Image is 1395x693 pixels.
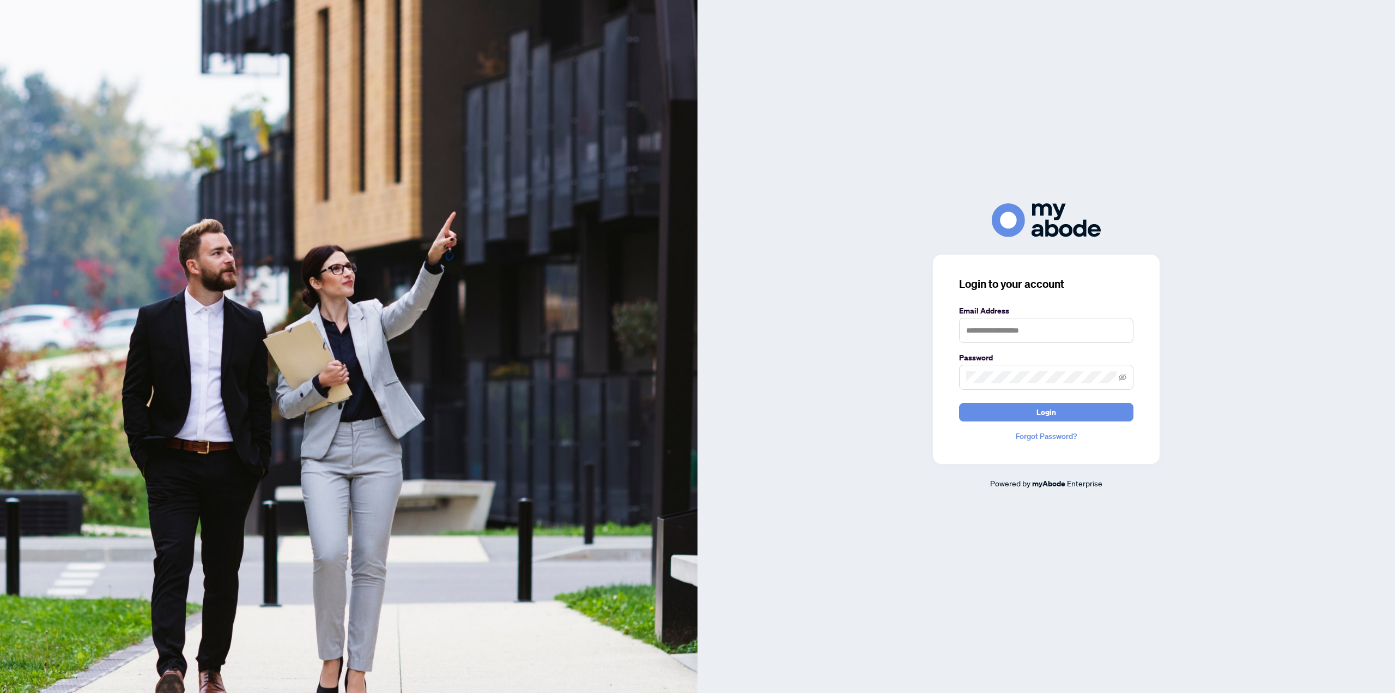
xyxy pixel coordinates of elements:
a: myAbode [1032,478,1065,490]
label: Email Address [959,305,1133,317]
span: Login [1036,403,1056,421]
img: ma-logo [992,203,1101,237]
a: Forgot Password? [959,430,1133,442]
button: Login [959,403,1133,421]
span: eye-invisible [1119,373,1126,381]
h3: Login to your account [959,276,1133,292]
label: Password [959,352,1133,364]
span: Enterprise [1067,478,1102,488]
span: Powered by [990,478,1030,488]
